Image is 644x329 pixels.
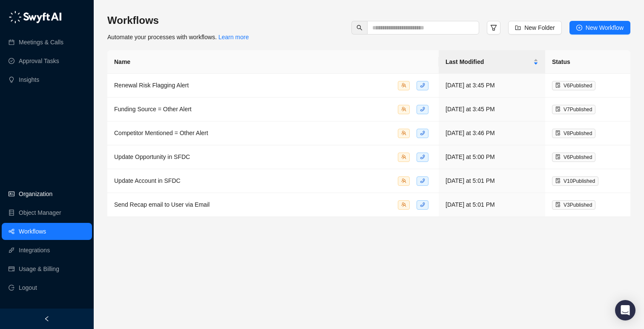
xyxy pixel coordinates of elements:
span: Funding Source = Other Alert [114,106,192,113]
a: Workflows [19,223,46,240]
span: team [401,83,406,88]
span: Last Modified [446,57,532,66]
span: file-done [555,154,561,159]
span: folder-add [515,25,521,31]
span: V 10 Published [563,178,595,184]
span: Renewal Risk Flagging Alert [114,82,189,89]
span: phone [420,154,425,159]
a: Integrations [19,242,50,259]
span: phone [420,83,425,88]
span: team [401,202,406,207]
span: team [401,154,406,159]
td: [DATE] at 5:01 PM [439,193,545,217]
th: Status [545,50,630,74]
span: filter [490,24,497,31]
span: Automate your processes with workflows. [107,34,249,40]
span: plus-circle [576,25,582,31]
span: file-done [555,107,561,112]
span: V 6 Published [563,154,592,160]
th: Name [107,50,439,74]
td: [DATE] at 3:45 PM [439,74,545,98]
span: Update Account in SFDC [114,177,181,184]
td: [DATE] at 5:01 PM [439,169,545,193]
span: phone [420,178,425,183]
span: Update Opportunity in SFDC [114,153,190,160]
span: V 3 Published [563,202,592,208]
span: team [401,107,406,112]
span: New Workflow [586,23,624,32]
span: V 7 Published [563,107,592,113]
span: phone [420,130,425,136]
span: V 8 Published [563,130,592,136]
a: Learn more [218,34,249,40]
td: [DATE] at 5:00 PM [439,145,545,169]
span: team [401,178,406,183]
span: Competitor Mentioned = Other Alert [114,130,208,136]
span: search [356,25,362,31]
td: [DATE] at 3:46 PM [439,121,545,145]
span: Send Recap email to User via Email [114,201,210,208]
span: phone [420,202,425,207]
span: left [44,316,50,322]
span: file-done [555,178,561,183]
button: New Workflow [569,21,630,35]
span: team [401,130,406,136]
img: logo-05li4sbe.png [9,11,62,23]
span: logout [9,285,14,291]
a: Approval Tasks [19,52,59,69]
button: New Folder [508,21,562,35]
td: [DATE] at 3:45 PM [439,98,545,121]
a: Insights [19,71,39,88]
div: Open Intercom Messenger [615,300,635,320]
a: Meetings & Calls [19,34,63,51]
span: file-done [555,83,561,88]
h3: Workflows [107,14,249,27]
a: Organization [19,185,52,202]
a: Usage & Billing [19,260,59,277]
a: Object Manager [19,204,61,221]
span: phone [420,107,425,112]
span: file-done [555,130,561,136]
span: file-done [555,202,561,207]
span: V 6 Published [563,83,592,89]
span: New Folder [524,23,555,32]
span: Logout [19,279,37,296]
